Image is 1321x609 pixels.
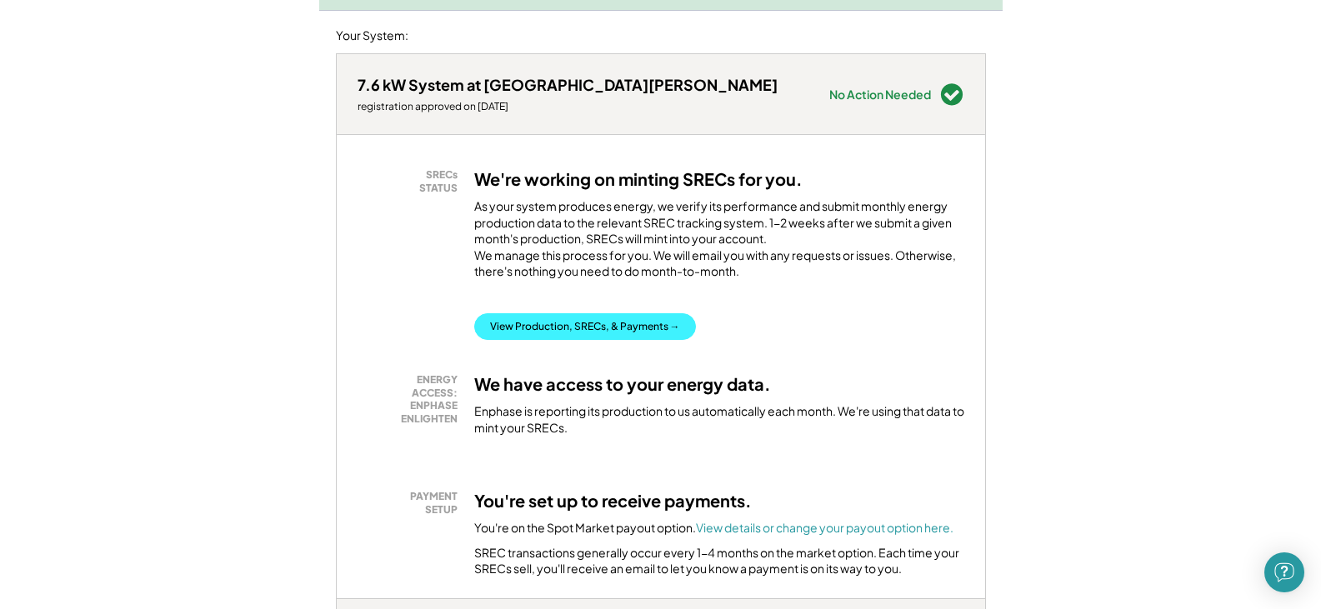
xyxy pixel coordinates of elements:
[474,198,964,288] div: As your system produces energy, we verify its performance and submit monthly energy production da...
[474,545,964,577] div: SREC transactions generally occur every 1-4 months on the market option. Each time your SRECs sel...
[366,373,458,425] div: ENERGY ACCESS: ENPHASE ENLIGHTEN
[474,403,964,436] div: Enphase is reporting its production to us automatically each month. We're using that data to mint...
[358,100,778,113] div: registration approved on [DATE]
[366,490,458,516] div: PAYMENT SETUP
[474,168,803,190] h3: We're working on minting SRECs for you.
[358,75,778,94] div: 7.6 kW System at [GEOGRAPHIC_DATA][PERSON_NAME]
[1264,552,1304,592] div: Open Intercom Messenger
[696,520,953,535] a: View details or change your payout option here.
[829,88,931,100] div: No Action Needed
[474,313,696,340] button: View Production, SRECs, & Payments →
[474,373,771,395] h3: We have access to your energy data.
[474,520,953,537] div: You're on the Spot Market payout option.
[366,168,458,194] div: SRECs STATUS
[474,490,752,512] h3: You're set up to receive payments.
[336,27,408,44] div: Your System:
